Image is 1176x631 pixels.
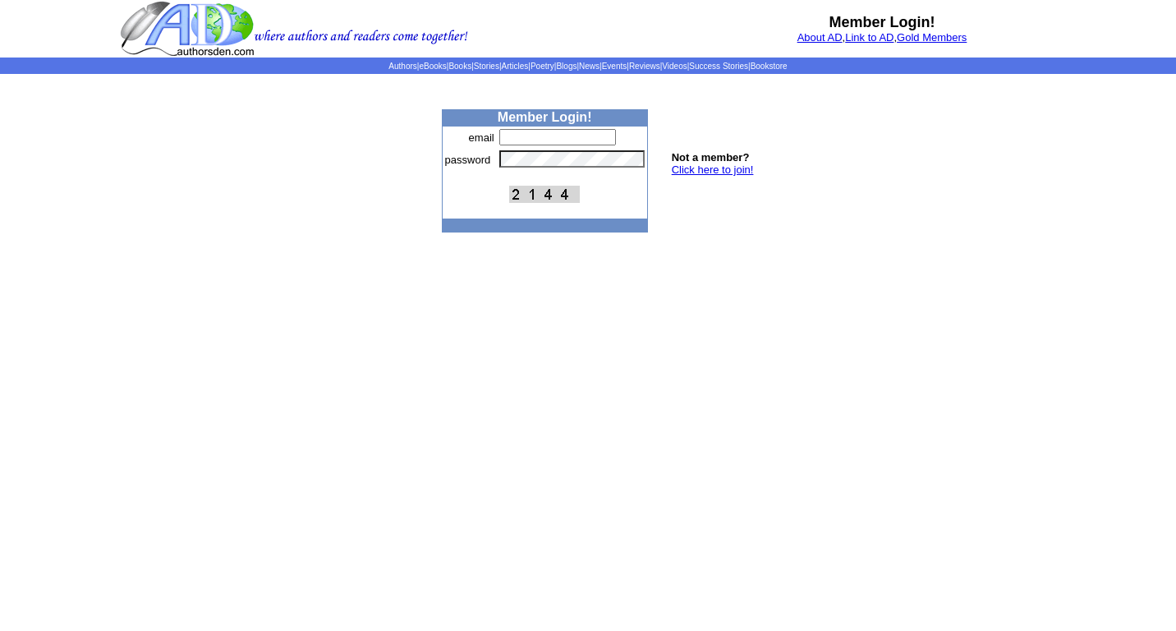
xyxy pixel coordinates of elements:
b: Member Login! [829,14,935,30]
a: Blogs [556,62,577,71]
a: Events [602,62,627,71]
a: Bookstore [751,62,788,71]
a: News [579,62,599,71]
b: Member Login! [498,110,592,124]
a: Reviews [629,62,660,71]
a: Poetry [531,62,554,71]
b: Not a member? [672,151,750,164]
a: eBooks [419,62,446,71]
img: This Is CAPTCHA Image [509,186,580,203]
span: | | | | | | | | | | | | [388,62,787,71]
a: About AD [797,31,843,44]
a: Gold Members [897,31,967,44]
a: Stories [474,62,499,71]
a: Articles [502,62,529,71]
font: , , [797,31,967,44]
a: Authors [388,62,416,71]
a: Link to AD [845,31,893,44]
font: email [469,131,494,144]
a: Success Stories [689,62,748,71]
a: Click here to join! [672,164,754,176]
a: Videos [662,62,687,71]
font: password [445,154,491,166]
a: Books [448,62,471,71]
